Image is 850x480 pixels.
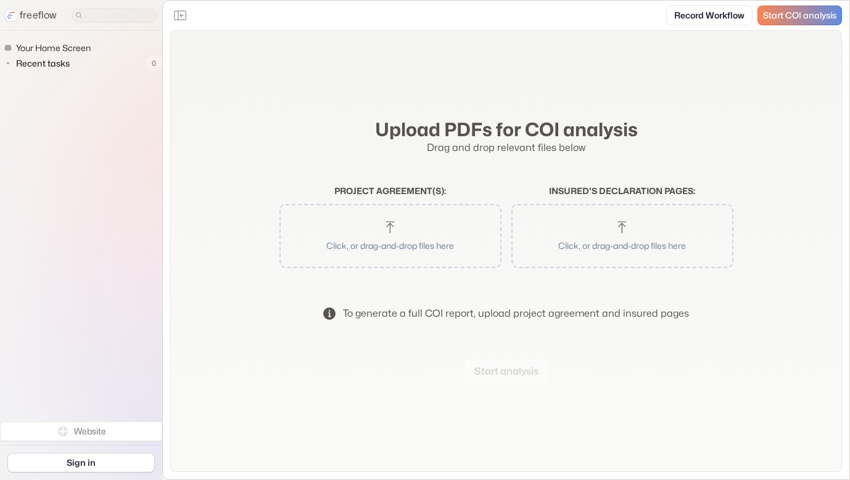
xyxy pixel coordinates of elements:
[146,55,162,71] span: 0
[518,210,727,262] button: Click, or drag-and-drop files here
[14,42,94,54] span: Your Home Screen
[279,186,501,197] h2: Project agreement(s) :
[757,6,842,25] a: Start COI analysis
[464,359,548,384] button: Start analysis
[295,239,485,252] p: Click, or drag-and-drop files here
[170,6,190,25] button: Close the sidebar
[511,186,733,197] h2: Insured's declaration pages :
[666,6,753,25] a: Record Workflow
[763,10,836,21] span: Start COI analysis
[20,8,57,23] p: freeflow
[5,8,57,23] a: freeflow
[14,57,73,70] span: Recent tasks
[279,140,733,155] p: Drag and drop relevant files below
[286,210,495,262] button: Click, or drag-and-drop files here
[279,118,733,140] h2: Upload PDFs for COI analysis
[527,239,717,252] p: Click, or drag-and-drop files here
[343,306,689,321] div: To generate a full COI report, upload project agreement and insured pages
[4,41,96,55] a: Your Home Screen
[4,56,75,71] button: Recent tasks
[7,453,155,473] a: Sign in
